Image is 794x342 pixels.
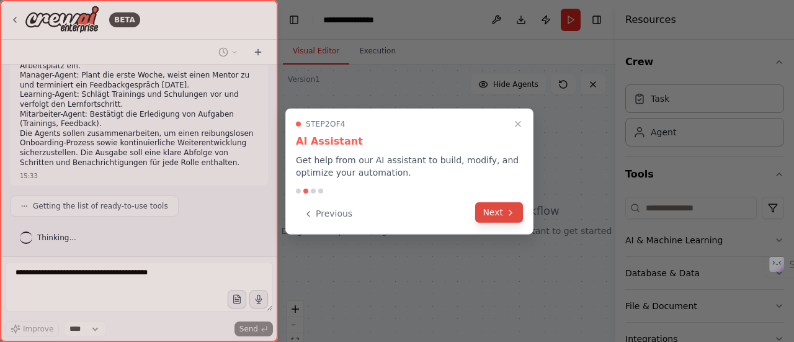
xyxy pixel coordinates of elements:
button: Hide left sidebar [285,11,303,29]
button: Previous [296,204,360,224]
button: Close walkthrough [511,117,525,132]
h3: AI Assistant [296,134,523,149]
span: Step 2 of 4 [306,119,346,129]
button: Next [475,202,523,223]
p: Get help from our AI assistant to build, modify, and optimize your automation. [296,154,523,179]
